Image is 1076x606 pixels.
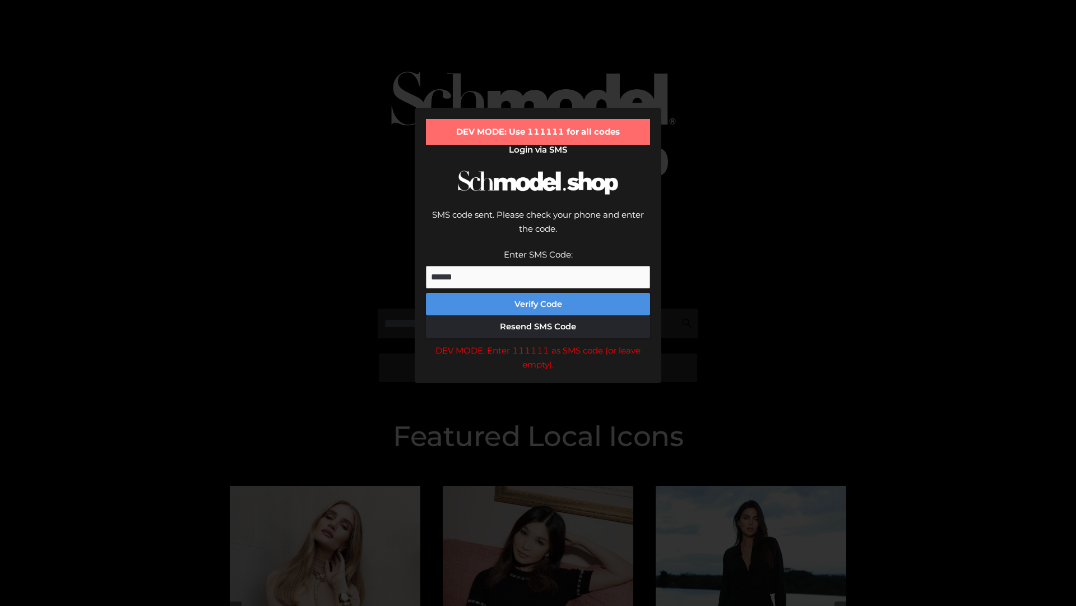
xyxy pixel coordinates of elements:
div: DEV MODE: Enter 111111 as SMS code (or leave empty). [426,343,650,372]
h2: Login via SMS [426,145,650,155]
div: DEV MODE: Use 111111 for all codes [426,119,650,145]
button: Verify Code [426,293,650,315]
div: SMS code sent. Please check your phone and enter the code. [426,208,650,247]
img: Schmodel Logo [454,160,622,205]
label: Enter SMS Code: [504,249,573,260]
button: Resend SMS Code [426,315,650,338]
